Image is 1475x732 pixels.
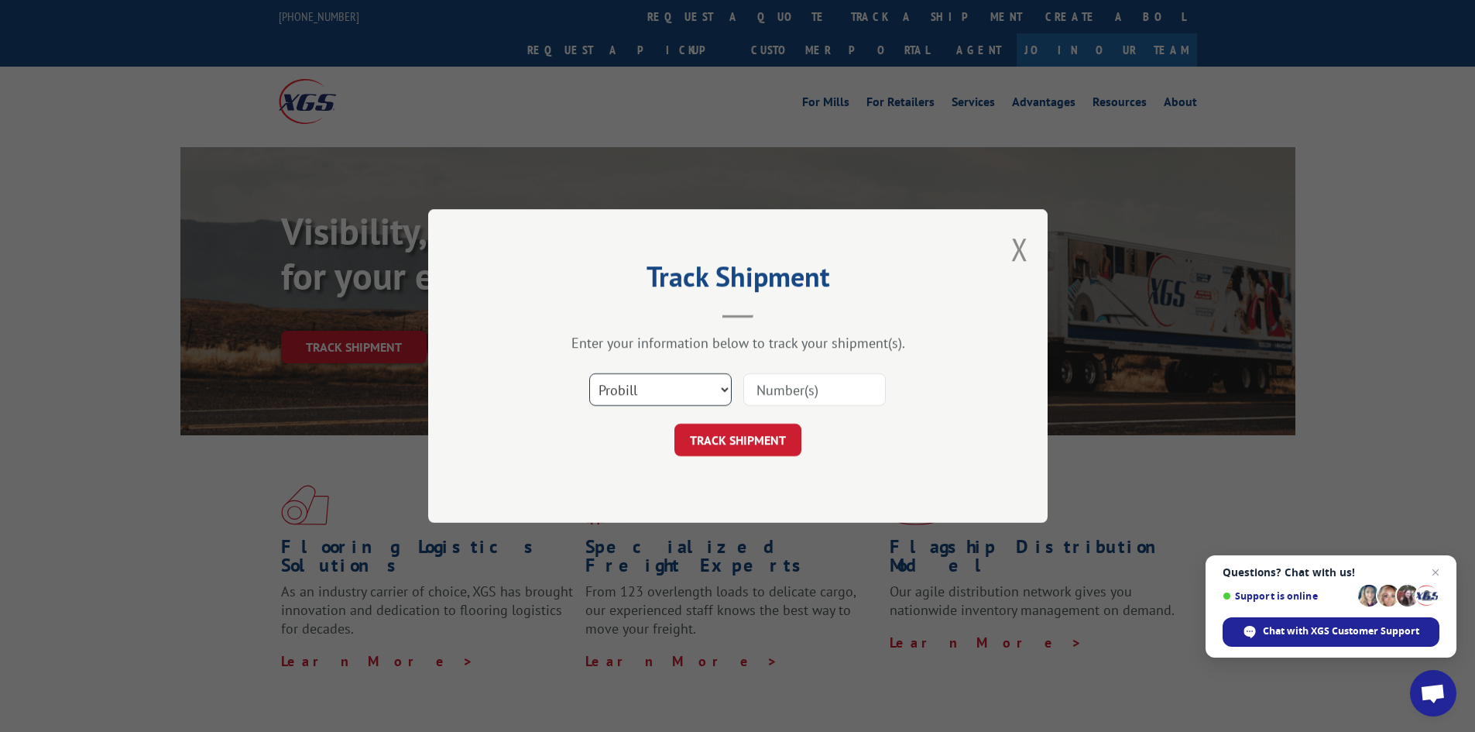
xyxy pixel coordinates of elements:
a: Open chat [1410,670,1456,717]
span: Chat with XGS Customer Support [1223,617,1439,647]
button: Close modal [1011,229,1028,270]
span: Chat with XGS Customer Support [1263,624,1419,638]
h2: Track Shipment [506,266,970,295]
span: Questions? Chat with us! [1223,566,1439,579]
span: Support is online [1223,590,1353,602]
div: Enter your information below to track your shipment(s). [506,334,970,352]
input: Number(s) [743,373,886,406]
button: TRACK SHIPMENT [674,424,801,456]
